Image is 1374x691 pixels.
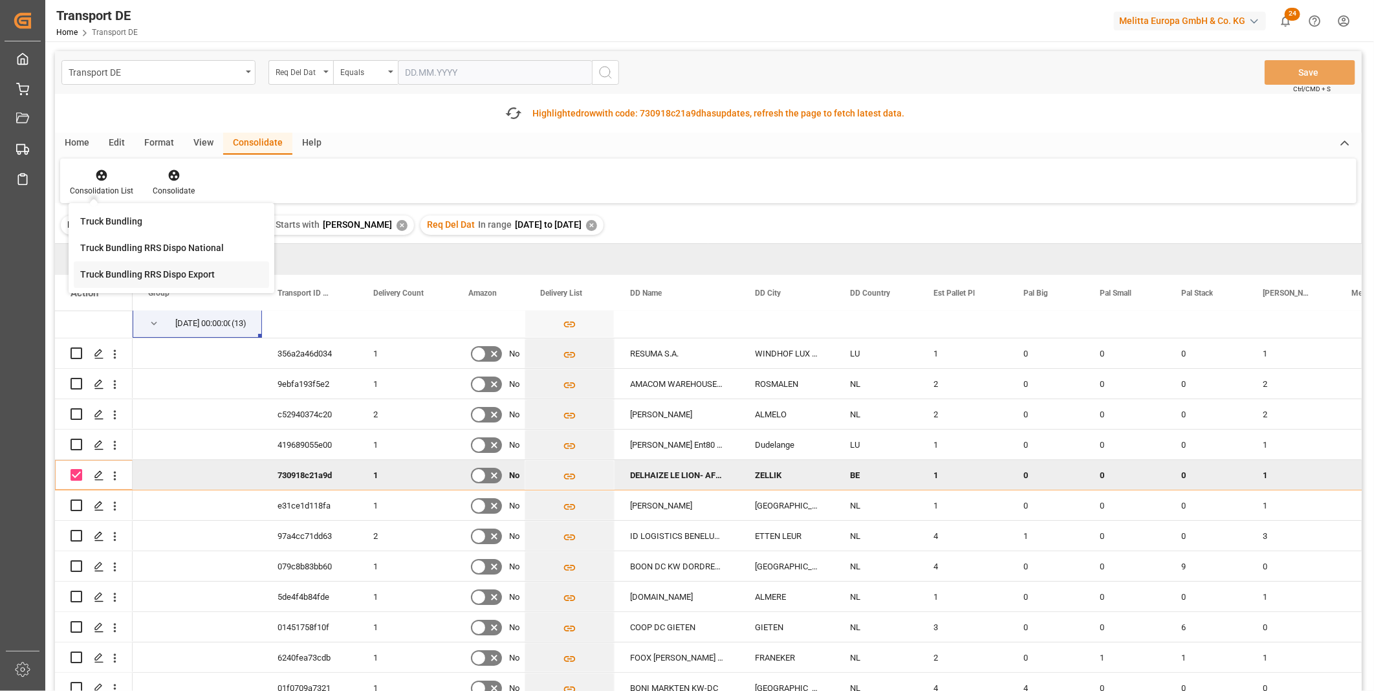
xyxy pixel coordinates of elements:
[1293,84,1331,94] span: Ctrl/CMD + S
[1084,612,1166,642] div: 0
[278,289,331,298] span: Transport ID Logward
[1084,642,1166,672] div: 1
[739,612,834,642] div: GIETEN
[358,490,453,520] div: 1
[262,338,358,368] div: 356a2a46d034
[509,582,519,612] span: No
[1247,338,1336,368] div: 1
[739,521,834,551] div: ETTEN LEUR
[834,338,918,368] div: LU
[615,612,739,642] div: COOP DC GIETEN
[262,369,358,399] div: 9ebfa193f5e2
[1008,521,1084,551] div: 1
[1008,460,1084,490] div: 0
[1247,430,1336,459] div: 1
[615,430,739,459] div: [PERSON_NAME] Ent80 [PERSON_NAME] PGC
[592,60,619,85] button: search button
[739,430,834,459] div: Dudelange
[918,430,1008,459] div: 1
[1023,289,1048,298] span: Pal Big
[468,289,497,298] span: Amazon
[509,400,519,430] span: No
[1166,399,1247,429] div: 0
[1008,642,1084,672] div: 0
[55,399,133,430] div: Press SPACE to select this row.
[509,461,519,490] span: No
[262,642,358,672] div: 6240fea73cdb
[834,490,918,520] div: NL
[834,582,918,611] div: NL
[262,460,358,490] div: 730918c21a9d
[702,108,717,118] span: has
[630,289,662,298] span: DD Name
[1247,551,1336,581] div: 0
[615,338,739,368] div: RESUMA S.A.
[55,612,133,642] div: Press SPACE to select this row.
[55,490,133,521] div: Press SPACE to select this row.
[55,521,133,551] div: Press SPACE to select this row.
[340,63,384,78] div: Equals
[358,460,453,490] div: 1
[834,521,918,551] div: NL
[99,133,135,155] div: Edit
[834,642,918,672] div: NL
[232,309,246,338] span: (13)
[358,521,453,551] div: 2
[56,28,78,37] a: Home
[1166,369,1247,399] div: 0
[1084,430,1166,459] div: 0
[1166,490,1247,520] div: 0
[55,551,133,582] div: Press SPACE to select this row.
[918,582,1008,611] div: 1
[55,460,133,490] div: Press SPACE to deselect this row.
[1265,60,1355,85] button: Save
[509,521,519,551] span: No
[739,460,834,490] div: ZELLIK
[509,643,519,673] span: No
[1008,490,1084,520] div: 0
[1166,430,1247,459] div: 0
[1008,369,1084,399] div: 0
[358,642,453,672] div: 1
[292,133,331,155] div: Help
[582,108,596,118] span: row
[358,582,453,611] div: 1
[262,399,358,429] div: c52940374c20
[586,220,597,231] div: ✕
[1084,460,1166,490] div: 0
[850,289,890,298] span: DD Country
[1008,612,1084,642] div: 0
[1084,490,1166,520] div: 0
[1114,12,1266,30] div: Melitta Europa GmbH & Co. KG
[918,490,1008,520] div: 1
[1008,582,1084,611] div: 0
[358,612,453,642] div: 1
[615,521,739,551] div: ID LOGISTICS BENELUX B.V.
[918,399,1008,429] div: 2
[918,642,1008,672] div: 2
[1285,8,1300,21] span: 24
[834,612,918,642] div: NL
[397,220,408,231] div: ✕
[1114,8,1271,33] button: Melitta Europa GmbH & Co. KG
[515,219,582,230] span: [DATE] to [DATE]
[175,309,230,338] div: [DATE] 00:00:00
[1166,521,1247,551] div: 0
[1008,399,1084,429] div: 0
[834,460,918,490] div: BE
[509,430,519,460] span: No
[223,133,292,155] div: Consolidate
[323,219,392,230] span: [PERSON_NAME]
[509,491,519,521] span: No
[918,521,1008,551] div: 4
[615,551,739,581] div: BOON DC KW DORDRECHT
[739,490,834,520] div: [GEOGRAPHIC_DATA]
[153,185,195,197] div: Consolidate
[1247,582,1336,611] div: 1
[1271,6,1300,36] button: show 24 new notifications
[262,612,358,642] div: 01451758f10f
[358,338,453,368] div: 1
[135,133,184,155] div: Format
[55,369,133,399] div: Press SPACE to select this row.
[55,430,133,460] div: Press SPACE to select this row.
